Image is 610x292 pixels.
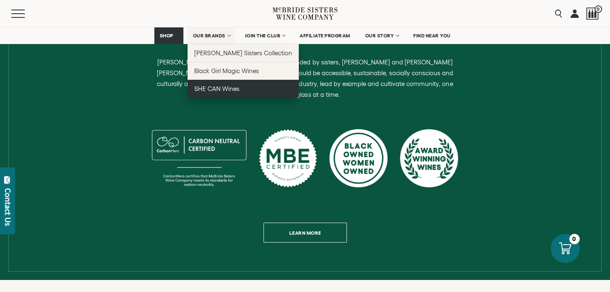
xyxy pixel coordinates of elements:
[365,33,394,39] span: OUR STORY
[194,49,293,56] span: [PERSON_NAME] Sisters Collection
[264,223,347,243] a: Learn more
[194,85,239,92] span: SHE CAN Wines
[275,225,336,241] span: Learn more
[408,27,456,44] a: FIND NEAR YOU
[360,27,404,44] a: OUR STORY
[194,67,259,74] span: Black Girl Magic Wines
[245,33,281,39] span: JOIN THE CLUB
[239,27,290,44] a: JOIN THE CLUB
[188,44,299,62] a: [PERSON_NAME] Sisters Collection
[149,57,461,100] p: [PERSON_NAME] Sisters Wine Company was founded by sisters, [PERSON_NAME] and [PERSON_NAME] [PERSO...
[188,62,299,80] a: Black Girl Magic Wines
[300,33,350,39] span: AFFILIATE PROGRAM
[154,27,183,44] a: SHOP
[595,5,602,13] span: 0
[569,234,580,244] div: 0
[4,188,12,226] div: Contact Us
[413,33,451,39] span: FIND NEAR YOU
[188,80,299,98] a: SHE CAN Wines
[294,27,356,44] a: AFFILIATE PROGRAM
[188,27,235,44] a: OUR BRANDS
[193,33,225,39] span: OUR BRANDS
[11,10,41,18] button: Mobile Menu Trigger
[160,33,174,39] span: SHOP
